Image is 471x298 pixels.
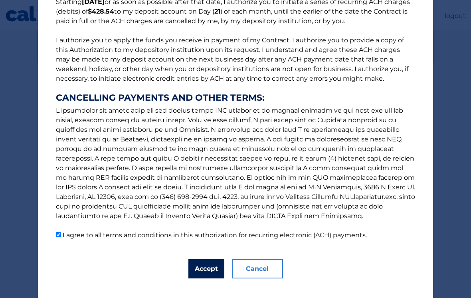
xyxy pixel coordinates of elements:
[188,259,224,278] button: Accept
[214,8,220,15] b: 21
[232,259,283,278] button: Cancel
[88,8,114,15] b: $428.54
[56,93,415,103] strong: CANCELLING PAYMENTS AND OTHER TERMS:
[63,231,367,239] label: I agree to all terms and conditions in this authorization for recurring electronic (ACH) payments.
